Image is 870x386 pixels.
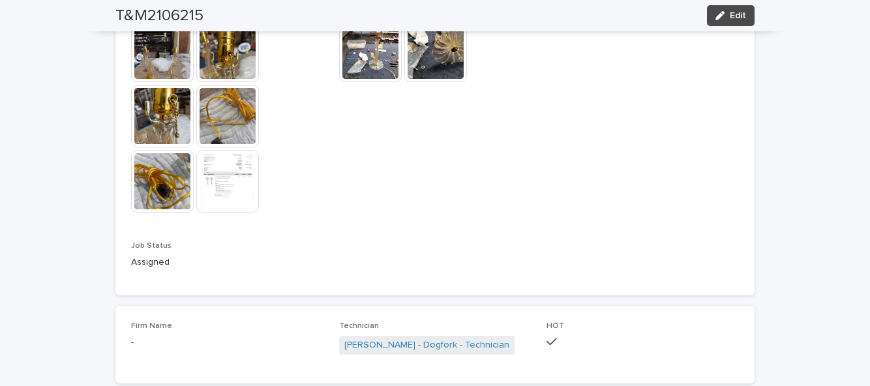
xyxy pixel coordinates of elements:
[131,336,323,349] p: -
[131,256,739,269] p: Assigned
[131,242,172,250] span: Job Status
[115,7,203,25] h2: T&M2106215
[547,322,564,330] span: HOT
[339,322,379,330] span: Technician
[707,5,755,26] button: Edit
[344,338,509,352] a: [PERSON_NAME] - Dogfork - Technician
[730,11,746,20] span: Edit
[131,322,172,330] span: Firm Name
